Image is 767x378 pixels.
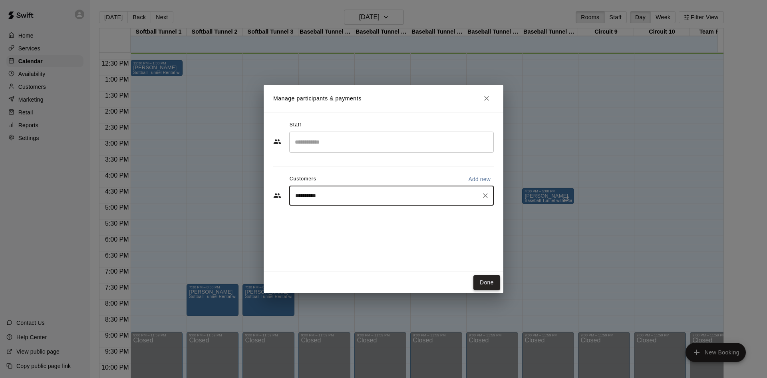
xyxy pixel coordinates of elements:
[465,173,494,186] button: Add new
[290,119,301,132] span: Staff
[468,175,491,183] p: Add new
[289,186,494,206] div: Start typing to search customers...
[273,192,281,200] svg: Customers
[290,173,316,186] span: Customers
[480,190,491,201] button: Clear
[473,275,500,290] button: Done
[273,138,281,146] svg: Staff
[479,91,494,106] button: Close
[289,132,494,153] div: Search staff
[273,94,362,103] p: Manage participants & payments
